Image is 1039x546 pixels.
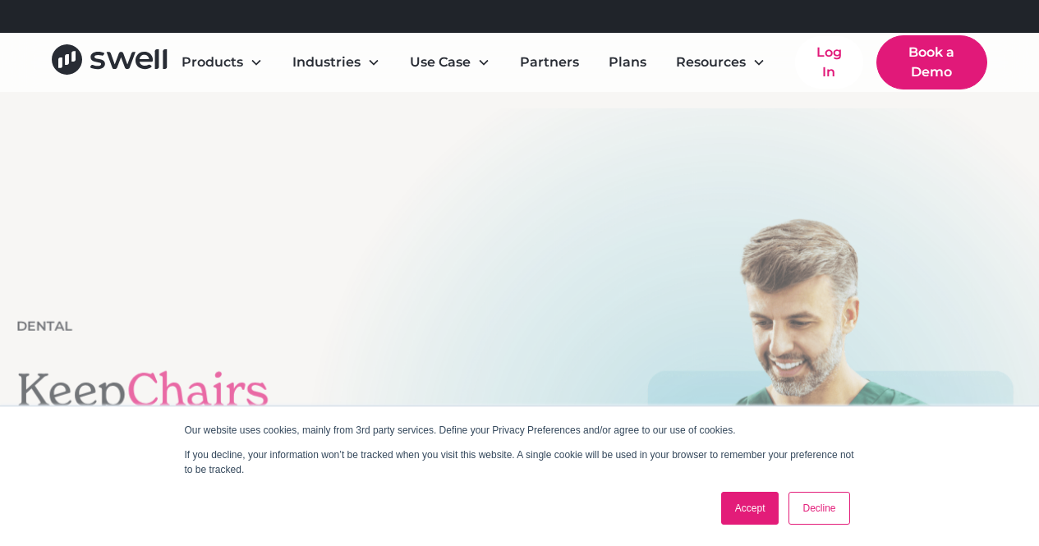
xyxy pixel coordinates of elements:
a: Partners [507,46,592,79]
a: Log In [795,36,863,89]
a: home [52,44,168,80]
div: Use Case [410,53,471,72]
span: Chairs Full [16,361,269,475]
div: Industries [292,53,361,72]
p: Our website uses cookies, mainly from 3rd party services. Define your Privacy Preferences and/or ... [185,423,855,438]
a: Plans [595,46,660,79]
div: Products [168,46,276,79]
a: Book a Demo [876,35,987,89]
p: If you decline, your information won’t be tracked when you visit this website. A single cookie wi... [185,447,855,477]
h1: Keep And Employees Happy [16,363,438,529]
div: Dental [16,317,72,337]
a: Decline [788,492,849,525]
div: Products [182,53,243,72]
a: Accept [721,492,779,525]
div: Resources [663,46,779,79]
div: Industries [279,46,393,79]
div: Resources [676,53,746,72]
div: Use Case [397,46,503,79]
